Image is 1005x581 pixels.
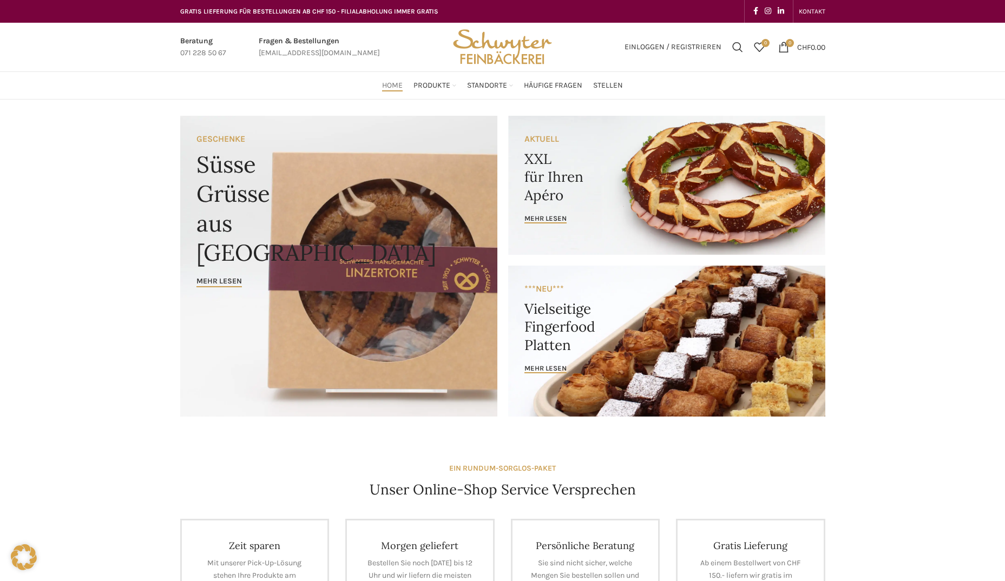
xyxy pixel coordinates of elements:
a: Site logo [449,42,555,51]
span: Stellen [593,81,623,91]
a: 0 CHF0.00 [773,36,831,58]
a: KONTAKT [799,1,825,22]
a: Stellen [593,75,623,96]
span: Standorte [467,81,507,91]
a: Banner link [508,116,825,255]
span: 0 [761,39,770,47]
div: Secondary navigation [793,1,831,22]
img: Bäckerei Schwyter [449,23,555,71]
a: Linkedin social link [774,4,787,19]
a: Banner link [508,266,825,417]
h4: Zeit sparen [198,539,312,552]
strong: EIN RUNDUM-SORGLOS-PAKET [449,464,556,473]
a: Suchen [727,36,748,58]
a: Home [382,75,403,96]
span: KONTAKT [799,8,825,15]
h4: Gratis Lieferung [694,539,807,552]
span: GRATIS LIEFERUNG FÜR BESTELLUNGEN AB CHF 150 - FILIALABHOLUNG IMMER GRATIS [180,8,438,15]
a: Instagram social link [761,4,774,19]
a: Infobox link [259,35,380,60]
div: Main navigation [175,75,831,96]
span: Home [382,81,403,91]
span: Häufige Fragen [524,81,582,91]
span: 0 [786,39,794,47]
a: Häufige Fragen [524,75,582,96]
h4: Persönliche Beratung [529,539,642,552]
div: Meine Wunschliste [748,36,770,58]
a: Standorte [467,75,513,96]
h4: Morgen geliefert [363,539,477,552]
span: CHF [797,42,811,51]
a: Produkte [413,75,456,96]
a: Infobox link [180,35,226,60]
a: Einloggen / Registrieren [619,36,727,58]
bdi: 0.00 [797,42,825,51]
span: Einloggen / Registrieren [625,43,721,51]
a: Banner link [180,116,497,417]
a: 0 [748,36,770,58]
a: Facebook social link [750,4,761,19]
h4: Unser Online-Shop Service Versprechen [370,480,636,499]
span: Produkte [413,81,450,91]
